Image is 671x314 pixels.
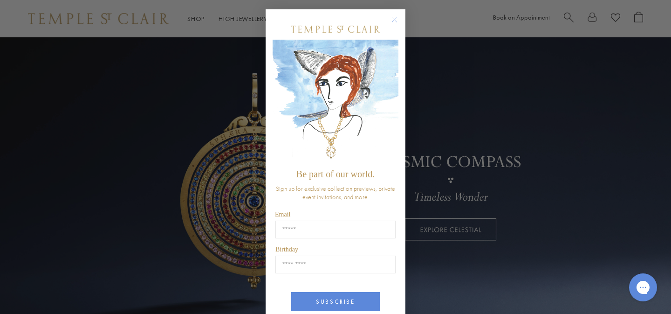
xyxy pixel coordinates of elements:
[296,169,375,179] span: Be part of our world.
[291,26,380,33] img: Temple St. Clair
[276,184,395,201] span: Sign up for exclusive collection previews, private event invitations, and more.
[275,211,290,218] span: Email
[624,270,662,305] iframe: Gorgias live chat messenger
[275,221,396,238] input: Email
[275,246,298,253] span: Birthday
[393,19,405,30] button: Close dialog
[273,40,398,164] img: c4a9eb12-d91a-4d4a-8ee0-386386f4f338.jpeg
[291,292,380,311] button: SUBSCRIBE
